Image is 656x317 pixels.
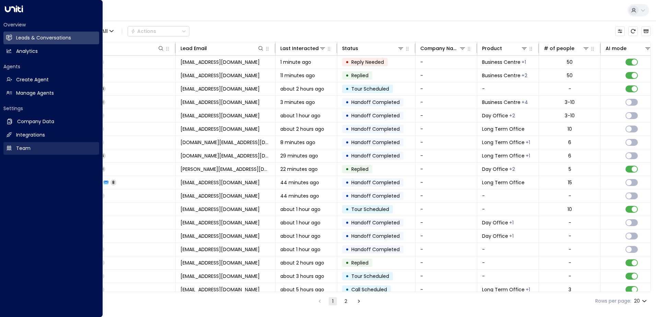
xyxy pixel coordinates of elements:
[180,112,260,119] span: singh.yuvraj2006@gmail.com
[641,26,651,36] button: Archived Leads
[180,286,260,293] span: turok3000@gmail.com
[16,90,54,97] h2: Manage Agents
[482,44,528,52] div: Product
[180,59,260,66] span: nicsubram13@gmail.com
[355,297,363,305] button: Go to next page
[420,44,466,52] div: Company Name
[351,219,400,226] span: Handoff Completed
[569,166,571,173] div: 5
[415,243,477,256] td: -
[345,150,349,162] div: •
[351,85,389,92] span: Tour Scheduled
[415,203,477,216] td: -
[526,139,530,146] div: Meeting Room
[180,85,260,92] span: nicsubram13@gmail.com
[3,129,99,141] a: Integrations
[342,297,350,305] button: Go to page 2
[351,99,400,106] span: Handoff Completed
[180,126,260,132] span: singh.yuvraj2006@gmail.com
[351,166,368,173] span: Replied
[180,192,260,199] span: tiffany66135@gmail.com
[329,297,337,305] button: page 1
[606,44,626,52] div: AI mode
[415,230,477,243] td: -
[509,219,514,226] div: Long Term Office
[482,179,525,186] span: Long Term Office
[3,115,99,128] a: Company Data
[345,284,349,295] div: •
[567,126,572,132] div: 10
[315,297,363,305] nav: pagination navigation
[280,166,318,173] span: 22 minutes ago
[351,112,400,119] span: Handoff Completed
[351,246,400,253] span: Handoff Completed
[415,82,477,95] td: -
[345,190,349,202] div: •
[415,136,477,149] td: -
[568,139,571,146] div: 6
[3,87,99,99] a: Manage Agents
[482,112,508,119] span: Day Office
[342,44,358,52] div: Status
[3,45,99,58] a: Analytics
[567,206,572,213] div: 10
[568,152,571,159] div: 6
[351,192,400,199] span: Handoff Completed
[345,83,349,95] div: •
[110,179,116,185] span: 8
[415,270,477,283] td: -
[482,233,508,239] span: Day Office
[522,59,526,66] div: Long Term Office
[351,273,389,280] span: Tour Scheduled
[3,63,99,70] h2: Agents
[345,96,349,108] div: •
[415,69,477,82] td: -
[569,233,571,239] div: -
[345,137,349,148] div: •
[544,44,574,52] div: # of people
[345,70,349,81] div: •
[415,283,477,296] td: -
[415,216,477,229] td: -
[180,233,260,239] span: sharvari0912@gmail.com
[280,85,324,92] span: about 2 hours ago
[482,166,508,173] span: Day Office
[180,72,260,79] span: nicsubram13@gmail.com
[280,139,315,146] span: 8 minutes ago
[569,192,571,199] div: -
[568,179,572,186] div: 15
[280,273,324,280] span: about 3 hours ago
[16,34,71,42] h2: Leads & Conversations
[482,286,525,293] span: Long Term Office
[128,26,189,36] button: Actions
[415,56,477,69] td: -
[51,44,164,52] div: Lead Name
[345,110,349,121] div: •
[180,152,270,159] span: ajoseph.social@gmail.com
[351,179,400,186] span: Handoff Completed
[569,219,571,226] div: -
[415,189,477,202] td: -
[522,72,527,79] div: Long Term Office,Workstation
[569,286,571,293] div: 3
[628,26,638,36] span: Refresh
[345,163,349,175] div: •
[567,59,573,66] div: 50
[526,152,530,159] div: Meeting Room
[102,28,108,34] span: All
[180,219,260,226] span: sharvari0912@gmail.com
[345,244,349,255] div: •
[180,246,260,253] span: aallcc@hotmail.co.uk
[351,206,389,213] span: Tour Scheduled
[509,233,514,239] div: Long Term Office
[351,286,387,293] span: Call Scheduled
[509,166,515,173] div: Long Term Office,Workstation
[415,149,477,162] td: -
[544,44,589,52] div: # of people
[280,59,311,66] span: 1 minute ago
[128,26,189,36] div: Button group with a nested menu
[351,259,368,266] span: Replied
[477,82,539,95] td: -
[180,44,207,52] div: Lead Email
[280,179,319,186] span: 44 minutes ago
